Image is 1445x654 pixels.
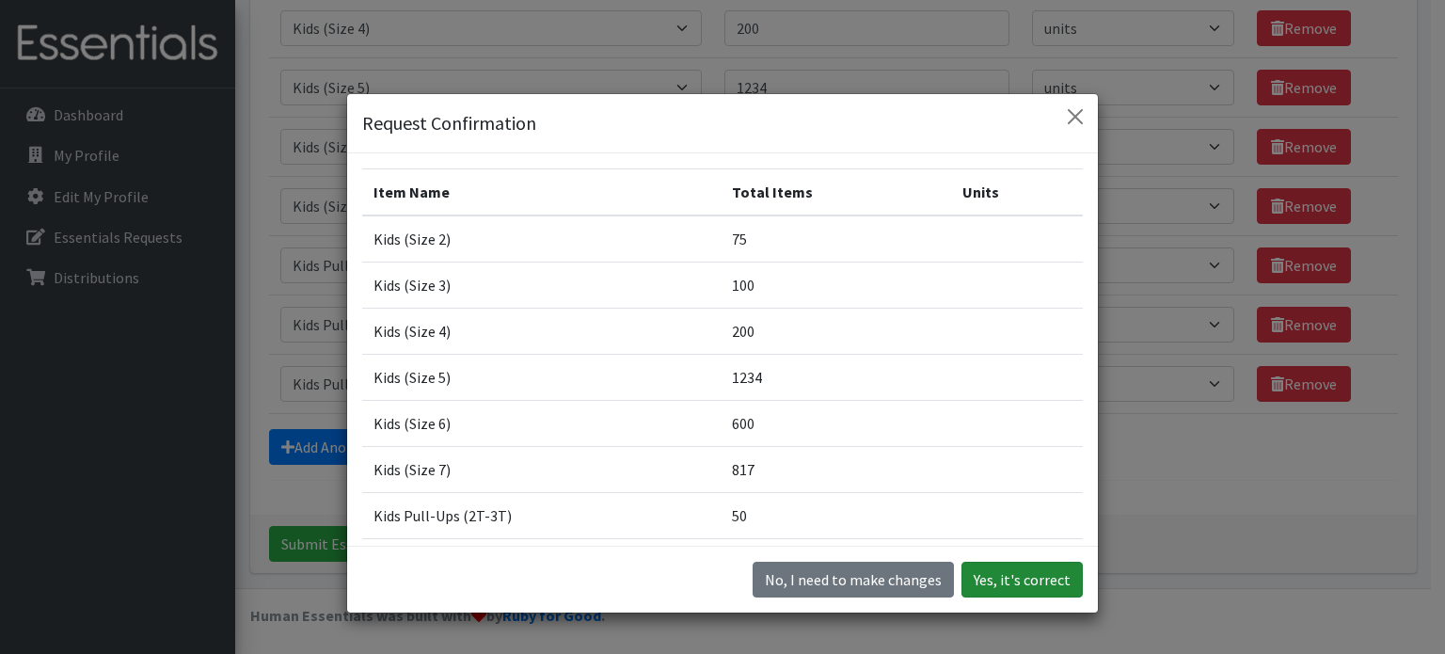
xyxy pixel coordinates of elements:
[362,493,721,539] td: Kids Pull-Ups (2T-3T)
[961,562,1083,598] button: Yes, it's correct
[362,169,721,216] th: Item Name
[362,215,721,263] td: Kids (Size 2)
[721,493,951,539] td: 50
[1060,102,1090,132] button: Close
[721,447,951,493] td: 817
[362,263,721,309] td: Kids (Size 3)
[721,169,951,216] th: Total Items
[721,215,951,263] td: 75
[362,355,721,401] td: Kids (Size 5)
[721,355,951,401] td: 1234
[362,539,721,585] td: Kids Pull-Ups (3T-4T)
[362,309,721,355] td: Kids (Size 4)
[721,539,951,585] td: 150
[951,169,1083,216] th: Units
[721,309,951,355] td: 200
[362,109,536,137] h5: Request Confirmation
[721,401,951,447] td: 600
[721,263,951,309] td: 100
[362,447,721,493] td: Kids (Size 7)
[362,401,721,447] td: Kids (Size 6)
[753,562,954,598] button: No I need to make changes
